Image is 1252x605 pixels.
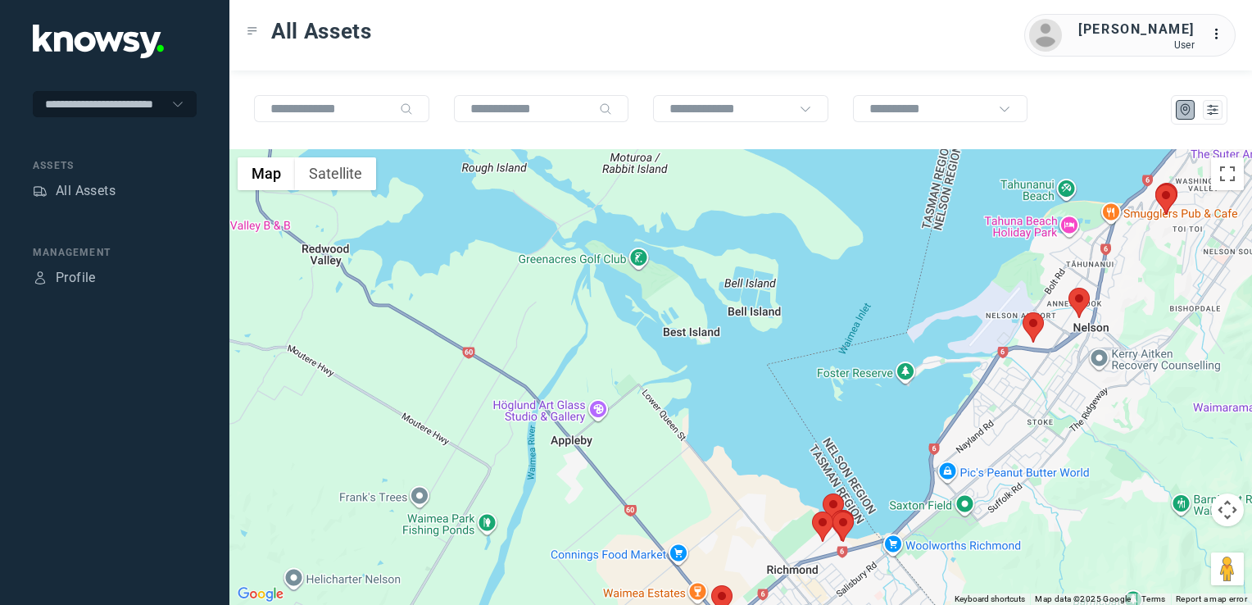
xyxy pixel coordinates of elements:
div: Profile [33,271,48,285]
button: Toggle fullscreen view [1211,157,1244,190]
div: User [1078,39,1195,51]
a: Terms (opens in new tab) [1141,594,1166,603]
a: Report a map error [1176,594,1247,603]
span: All Assets [271,16,372,46]
tspan: ... [1212,28,1228,40]
div: List [1205,102,1220,117]
a: ProfileProfile [33,268,96,288]
a: Open this area in Google Maps (opens a new window) [234,584,288,605]
div: Toggle Menu [247,25,258,37]
img: avatar.png [1029,19,1062,52]
div: Profile [56,268,96,288]
div: Management [33,245,197,260]
div: : [1211,25,1231,47]
img: Application Logo [33,25,164,58]
div: [PERSON_NAME] [1078,20,1195,39]
button: Keyboard shortcuts [955,594,1025,605]
button: Show satellite imagery [295,157,376,190]
div: Assets [33,184,48,198]
img: Google [234,584,288,605]
a: AssetsAll Assets [33,181,116,201]
div: Search [599,102,612,116]
button: Drag Pegman onto the map to open Street View [1211,553,1244,585]
div: : [1211,25,1231,44]
div: Map [1178,102,1193,117]
div: Search [400,102,413,116]
span: Map data ©2025 Google [1035,594,1131,603]
div: All Assets [56,181,116,201]
button: Map camera controls [1211,494,1244,526]
div: Assets [33,158,197,173]
button: Show street map [238,157,295,190]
